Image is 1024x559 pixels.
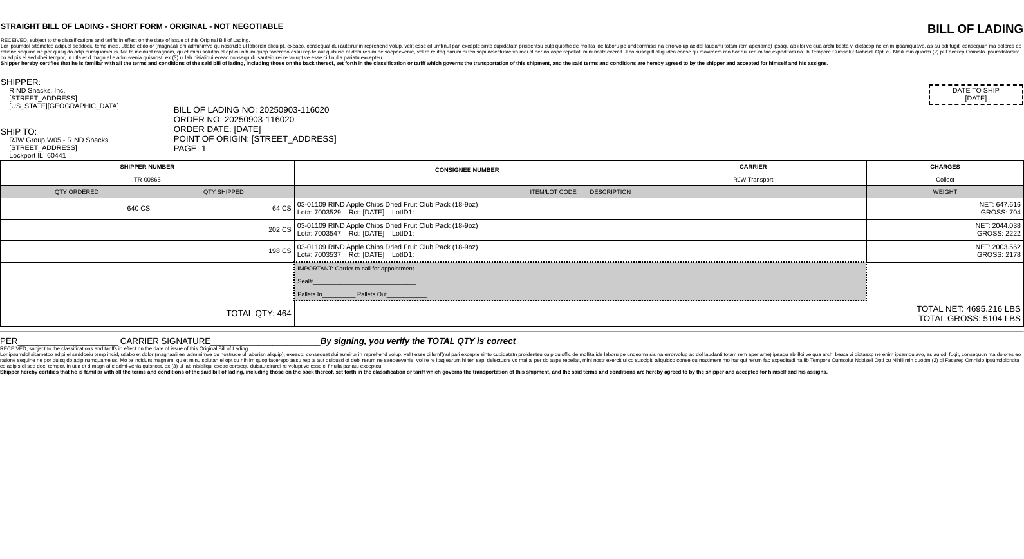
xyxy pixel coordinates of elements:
td: 198 CS [153,241,295,263]
div: RJW Group W05 - RIND Snacks [STREET_ADDRESS] Lockport IL, 60441 [9,137,172,160]
td: 03-01109 RIND Apple Chips Dried Fruit Club Pack (18-9oz) Lot#: 7003547 Rct: [DATE] LotID1: [294,220,866,241]
td: 64 CS [153,198,295,220]
div: RJW Transport [643,176,864,183]
div: SHIPPER: [1,77,172,87]
td: 640 CS [1,198,153,220]
div: BILL OF LADING [750,22,1023,36]
td: SHIPPER NUMBER [1,161,295,186]
div: BILL OF LADING NO: 20250903-116020 ORDER NO: 20250903-116020 ORDER DATE: [DATE] POINT OF ORIGIN: ... [174,105,1023,153]
td: NET: 647.616 GROSS: 704 [866,198,1023,220]
div: SHIP TO: [1,127,172,137]
td: IMPORTANT: Carrier to call for appointment Seal#_______________________________ Pallets In_______... [294,262,866,301]
td: TOTAL NET: 4695.216 LBS TOTAL GROSS: 5104 LBS [294,301,1023,327]
div: Shipper hereby certifies that he is familiar with all the terms and conditions of the said bill o... [1,61,1023,66]
div: DATE TO SHIP [DATE] [929,84,1023,105]
td: TOTAL QTY: 464 [1,301,295,327]
td: CONSIGNEE NUMBER [294,161,640,186]
td: 03-01109 RIND Apple Chips Dried Fruit Club Pack (18-9oz) Lot#: 7003537 Rct: [DATE] LotID1: [294,241,866,263]
div: TR-00865 [3,176,292,183]
td: NET: 2003.562 GROSS: 2178 [866,241,1023,263]
td: 03-01109 RIND Apple Chips Dried Fruit Club Pack (18-9oz) Lot#: 7003529 Rct: [DATE] LotID1: [294,198,866,220]
td: QTY ORDERED [1,186,153,198]
div: Collect [870,176,1021,183]
span: By signing, you verify the TOTAL QTY is correct [321,336,516,346]
td: CARRIER [640,161,866,186]
td: 202 CS [153,220,295,241]
td: ITEM/LOT CODE DESCRIPTION [294,186,866,198]
td: QTY SHIPPED [153,186,295,198]
td: CHARGES [866,161,1023,186]
td: NET: 2044.038 GROSS: 2222 [866,220,1023,241]
div: RIND Snacks, Inc. [STREET_ADDRESS] [US_STATE][GEOGRAPHIC_DATA] [9,87,172,110]
td: WEIGHT [866,186,1023,198]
